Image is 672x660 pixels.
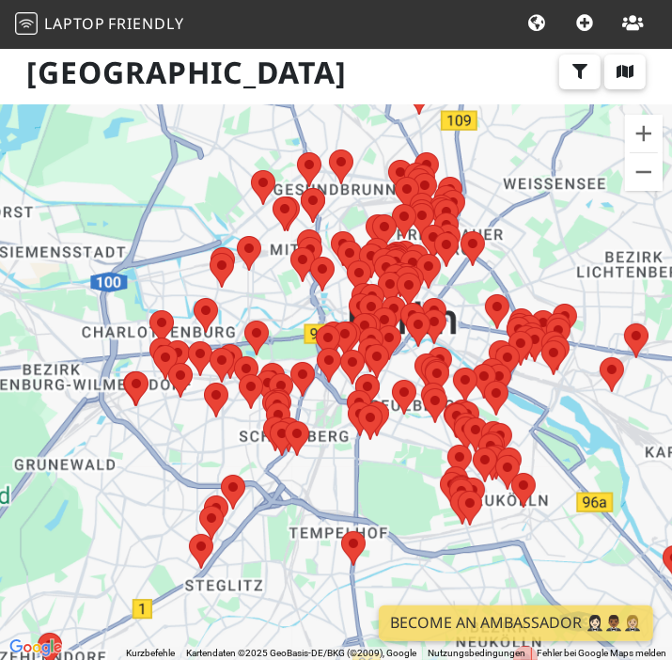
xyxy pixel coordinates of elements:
[44,13,105,34] span: Laptop
[15,12,38,35] img: LaptopFriendly
[625,153,663,191] button: Verkleinern
[625,115,663,152] button: Vergrößern
[11,47,661,99] h1: [GEOGRAPHIC_DATA]
[108,13,183,34] span: Friendly
[15,8,184,41] a: LaptopFriendly LaptopFriendly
